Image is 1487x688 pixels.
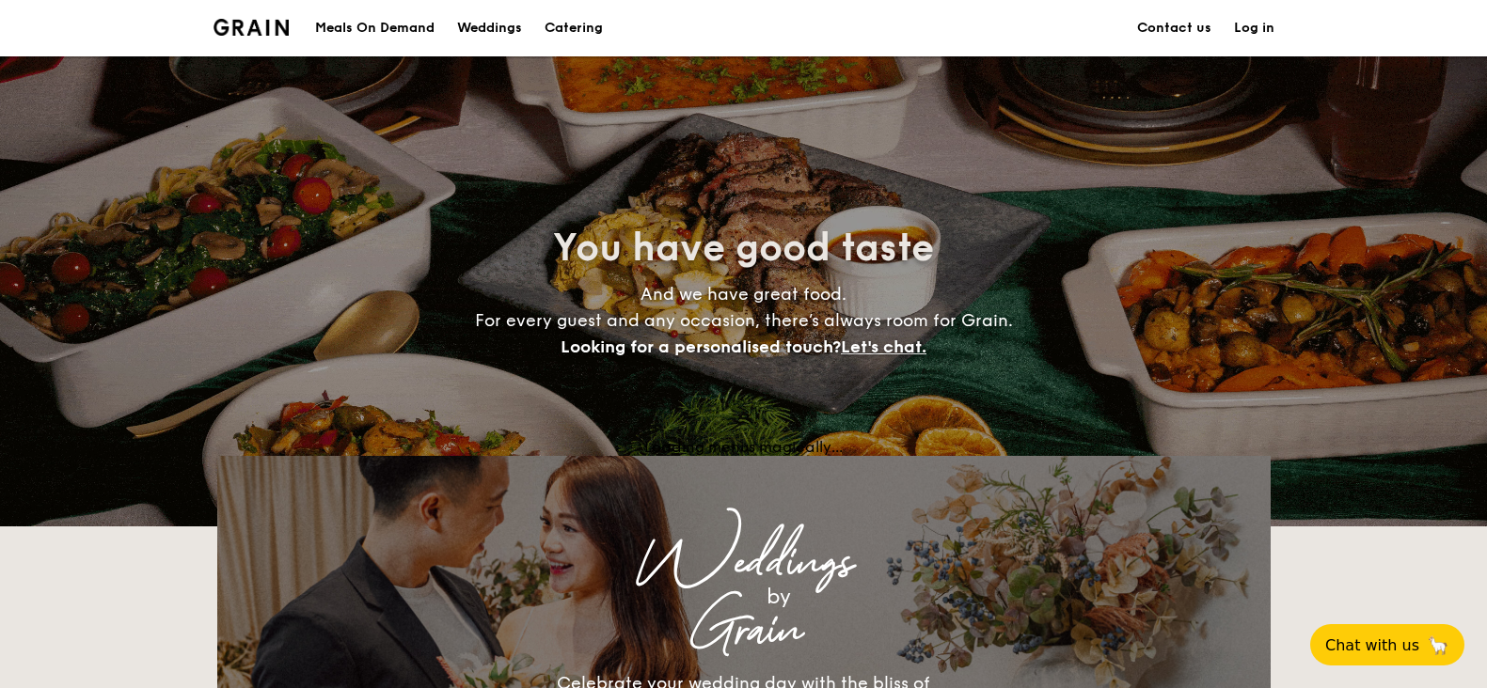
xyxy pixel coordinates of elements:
span: You have good taste [553,226,934,271]
span: Chat with us [1325,636,1419,654]
div: Loading menus magically... [217,438,1271,456]
div: by [452,580,1105,614]
img: Grain [214,19,290,36]
a: Logotype [214,19,290,36]
div: Grain [383,614,1105,648]
span: 🦙 [1427,634,1449,656]
span: And we have great food. For every guest and any occasion, there’s always room for Grain. [475,284,1013,357]
span: Looking for a personalised touch? [561,336,841,357]
span: Let's chat. [841,336,926,357]
div: Weddings [383,546,1105,580]
button: Chat with us🦙 [1310,624,1464,665]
